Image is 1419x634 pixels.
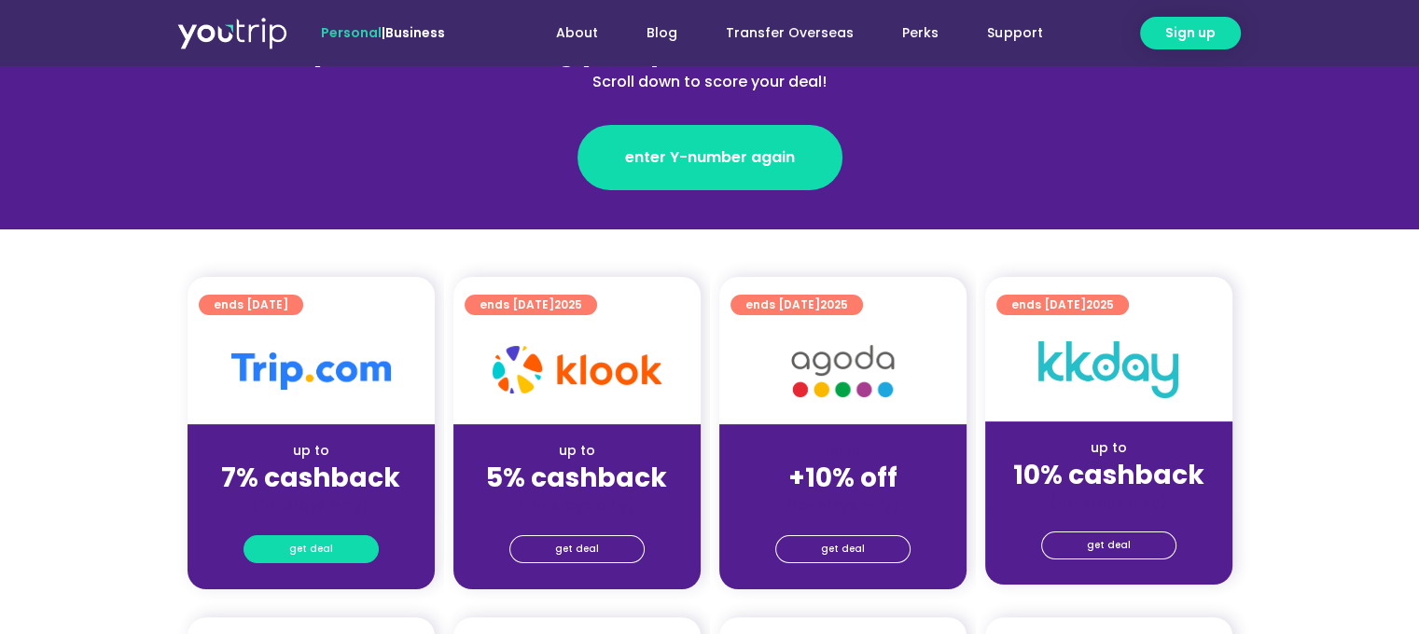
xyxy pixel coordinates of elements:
[465,295,597,315] a: ends [DATE]2025
[214,295,288,315] span: ends [DATE]
[878,16,963,50] a: Perks
[1165,23,1216,43] span: Sign up
[305,71,1115,93] div: Scroll down to score your deal!
[480,295,582,315] span: ends [DATE]
[1000,438,1217,458] div: up to
[730,295,863,315] a: ends [DATE]2025
[468,495,686,515] div: (for stays only)
[963,16,1066,50] a: Support
[622,16,702,50] a: Blog
[202,495,420,515] div: (for stays only)
[289,536,333,562] span: get deal
[385,23,445,42] a: Business
[1013,457,1204,493] strong: 10% cashback
[202,441,420,461] div: up to
[745,295,848,315] span: ends [DATE]
[1140,17,1241,49] a: Sign up
[826,441,860,460] span: up to
[1000,492,1217,512] div: (for stays only)
[1086,296,1114,312] span: 2025
[468,441,686,461] div: up to
[734,495,952,515] div: (for stays only)
[1011,295,1114,315] span: ends [DATE]
[199,295,303,315] a: ends [DATE]
[321,23,445,42] span: |
[532,16,622,50] a: About
[775,535,911,563] a: get deal
[820,296,848,312] span: 2025
[221,460,400,496] strong: 7% cashback
[577,125,842,190] a: enter Y-number again
[554,296,582,312] span: 2025
[555,536,599,562] span: get deal
[486,460,667,496] strong: 5% cashback
[821,536,865,562] span: get deal
[509,535,645,563] a: get deal
[243,535,379,563] a: get deal
[495,16,1066,50] nav: Menu
[1041,531,1176,559] a: get deal
[625,146,795,169] span: enter Y-number again
[321,23,382,42] span: Personal
[788,460,897,496] strong: +10% off
[702,16,878,50] a: Transfer Overseas
[996,295,1129,315] a: ends [DATE]2025
[1087,532,1131,558] span: get deal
